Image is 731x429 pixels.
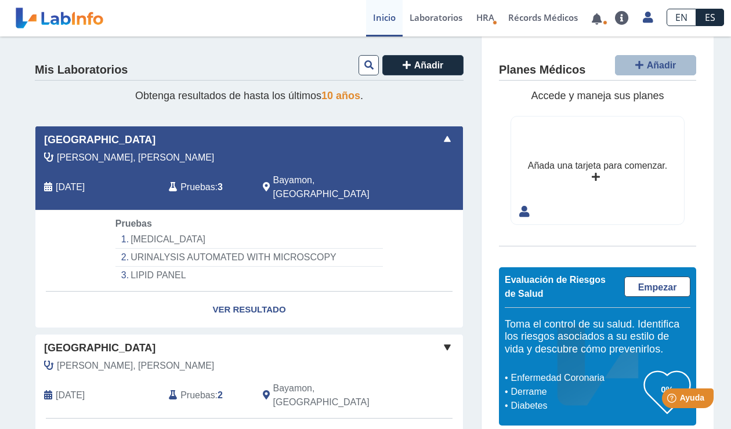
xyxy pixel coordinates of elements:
[528,159,667,173] div: Añada una tarjeta para comenzar.
[57,151,214,165] span: Cabrera Rodriguez, Pilar
[696,9,724,26] a: ES
[414,60,444,70] span: Añadir
[160,381,254,409] div: :
[218,390,223,400] b: 2
[44,132,155,148] span: [GEOGRAPHIC_DATA]
[382,55,464,75] button: Añadir
[44,340,155,356] span: [GEOGRAPHIC_DATA]
[56,388,85,402] span: 2025-05-07
[57,359,214,373] span: Cabrera Rodriguez, Pilar
[644,382,690,397] h3: 0%
[115,267,383,284] li: LIPID PANEL
[115,219,152,228] span: Pruebas
[180,180,215,194] span: Pruebas
[508,385,644,399] li: Derrame
[35,292,463,328] a: Ver Resultado
[180,388,215,402] span: Pruebas
[505,318,690,356] h5: Toma el control de su salud. Identifica los riesgos asociados a su estilo de vida y descubre cómo...
[638,282,677,292] span: Empezar
[321,90,360,101] span: 10 años
[508,399,644,413] li: Diabetes
[115,231,383,249] li: [MEDICAL_DATA]
[531,90,664,101] span: Accede y maneja sus planes
[135,90,363,101] span: Obtenga resultados de hasta los últimos .
[624,277,690,297] a: Empezar
[499,63,585,77] h4: Planes Médicos
[505,275,606,299] span: Evaluación de Riesgos de Salud
[628,384,718,416] iframe: Help widget launcher
[35,63,128,77] h4: Mis Laboratorios
[115,249,383,267] li: URINALYSIS AUTOMATED WITH MICROSCOPY
[615,55,696,75] button: Añadir
[160,173,254,201] div: :
[476,12,494,23] span: HRA
[667,9,696,26] a: EN
[647,60,676,70] span: Añadir
[273,173,401,201] span: Bayamon, PR
[218,182,223,192] b: 3
[508,371,644,385] li: Enfermedad Coronaria
[273,381,401,409] span: Bayamon, PR
[56,180,85,194] span: 2025-08-09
